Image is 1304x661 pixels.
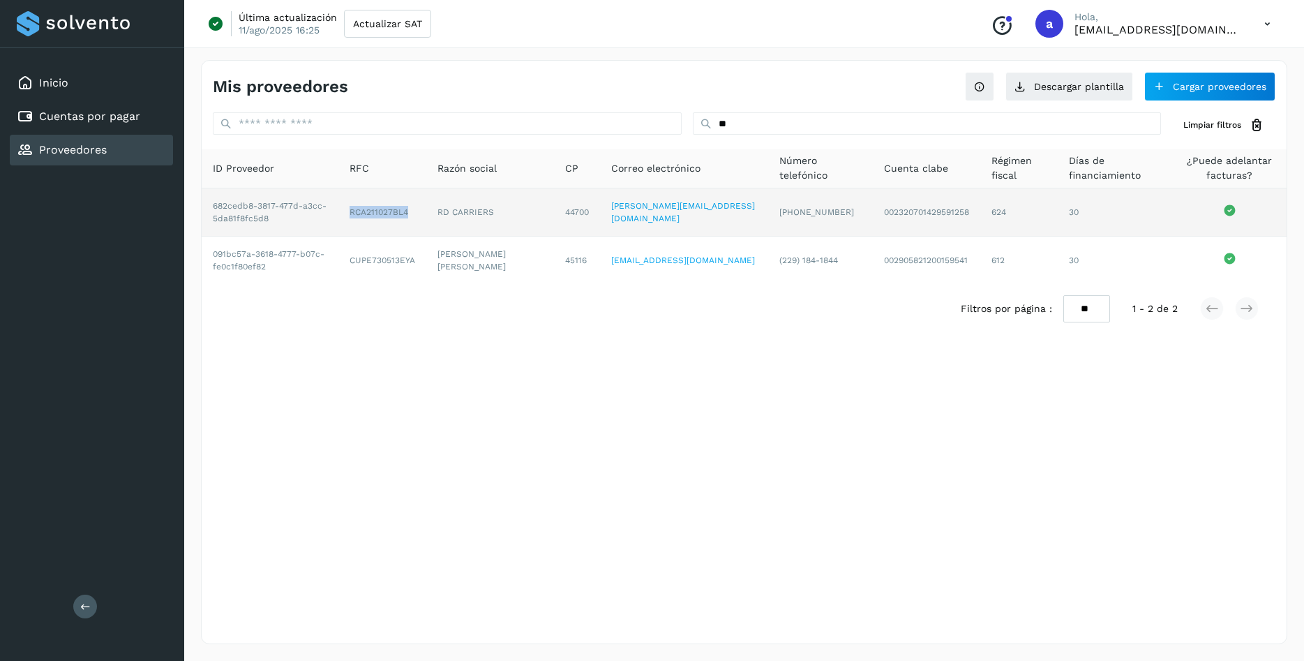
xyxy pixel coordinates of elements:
[39,76,68,89] a: Inicio
[213,161,274,176] span: ID Proveedor
[10,68,173,98] div: Inicio
[1183,119,1241,131] span: Limpiar filtros
[1058,188,1172,237] td: 30
[1172,112,1275,138] button: Limpiar filtros
[10,101,173,132] div: Cuentas por pagar
[39,110,140,123] a: Cuentas por pagar
[437,161,497,176] span: Razón social
[779,154,862,183] span: Número telefónico
[1183,154,1275,183] span: ¿Puede adelantar facturas?
[10,135,173,165] div: Proveedores
[611,255,755,265] a: [EMAIL_ADDRESS][DOMAIN_NAME]
[873,237,980,284] td: 002905821200159541
[353,19,422,29] span: Actualizar SAT
[1058,237,1172,284] td: 30
[611,161,700,176] span: Correo electrónico
[426,188,554,237] td: RD CARRIERS
[779,207,854,217] span: [PHONE_NUMBER]
[554,237,600,284] td: 45116
[1144,72,1275,101] button: Cargar proveedores
[239,11,337,24] p: Última actualización
[213,77,348,97] h4: Mis proveedores
[1132,302,1178,316] span: 1 - 2 de 2
[961,302,1052,316] span: Filtros por página :
[873,188,980,237] td: 002320701429591258
[1074,23,1242,36] p: administracion@supplinkplan.com
[202,237,338,284] td: 091bc57a-3618-4777-b07c-fe0c1f80ef82
[1069,154,1161,183] span: Días de financiamiento
[344,10,431,38] button: Actualizar SAT
[554,188,600,237] td: 44700
[39,143,107,156] a: Proveedores
[991,154,1047,183] span: Régimen fiscal
[1074,11,1242,23] p: Hola,
[350,161,369,176] span: RFC
[565,161,578,176] span: CP
[338,188,426,237] td: RCA211027BL4
[202,188,338,237] td: 682cedb8-3817-477d-a3cc-5da81f8fc5d8
[980,188,1058,237] td: 624
[884,161,948,176] span: Cuenta clabe
[426,237,554,284] td: [PERSON_NAME] [PERSON_NAME]
[611,201,755,223] a: [PERSON_NAME][EMAIL_ADDRESS][DOMAIN_NAME]
[980,237,1058,284] td: 612
[1005,72,1133,101] button: Descargar plantilla
[338,237,426,284] td: CUPE730513EYA
[239,24,320,36] p: 11/ago/2025 16:25
[779,255,838,265] span: (229) 184-1844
